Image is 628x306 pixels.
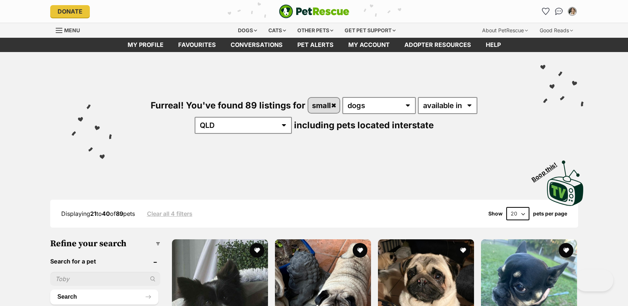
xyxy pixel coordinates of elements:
a: Menu [56,23,85,36]
span: Displaying to of pets [61,210,135,217]
a: Donate [50,5,90,18]
label: pets per page [533,211,567,217]
button: favourite [559,243,574,258]
img: chat-41dd97257d64d25036548639549fe6c8038ab92f7586957e7f3b1b290dea8141.svg [555,8,563,15]
button: Search [50,290,158,304]
button: favourite [456,243,470,258]
img: mindygouldphotography@gmail.com profile pic [569,8,576,15]
div: Good Reads [535,23,578,38]
iframe: Help Scout Beacon - Open [575,269,613,291]
span: including pets located interstate [294,120,434,130]
a: Favourites [540,5,552,17]
span: Menu [64,27,80,33]
a: PetRescue [279,4,349,18]
a: conversations [223,38,290,52]
a: My account [341,38,397,52]
button: My account [566,5,578,17]
header: Search for a pet [50,258,160,265]
h3: Refine your search [50,239,160,249]
strong: 40 [102,210,110,217]
a: My profile [120,38,171,52]
a: Boop this! [547,154,584,207]
img: logo-e224e6f780fb5917bec1dbf3a21bbac754714ae5b6737aabdf751b685950b380.svg [279,4,349,18]
button: favourite [250,243,264,258]
button: favourite [353,243,367,258]
img: PetRescue TV logo [547,161,584,206]
a: Pet alerts [290,38,341,52]
ul: Account quick links [540,5,578,17]
a: Help [478,38,508,52]
a: Adopter resources [397,38,478,52]
span: Furreal! You've found 89 listings for [151,100,305,111]
a: small [308,98,339,113]
strong: 89 [116,210,123,217]
span: Show [488,211,503,217]
strong: 21 [90,210,96,217]
a: Clear all 4 filters [147,210,192,217]
a: Conversations [553,5,565,17]
div: Get pet support [339,23,401,38]
input: Toby [50,272,160,286]
div: Cats [263,23,291,38]
div: Dogs [233,23,262,38]
a: Favourites [171,38,223,52]
span: Boop this! [530,156,564,183]
div: About PetRescue [477,23,533,38]
div: Other pets [292,23,338,38]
